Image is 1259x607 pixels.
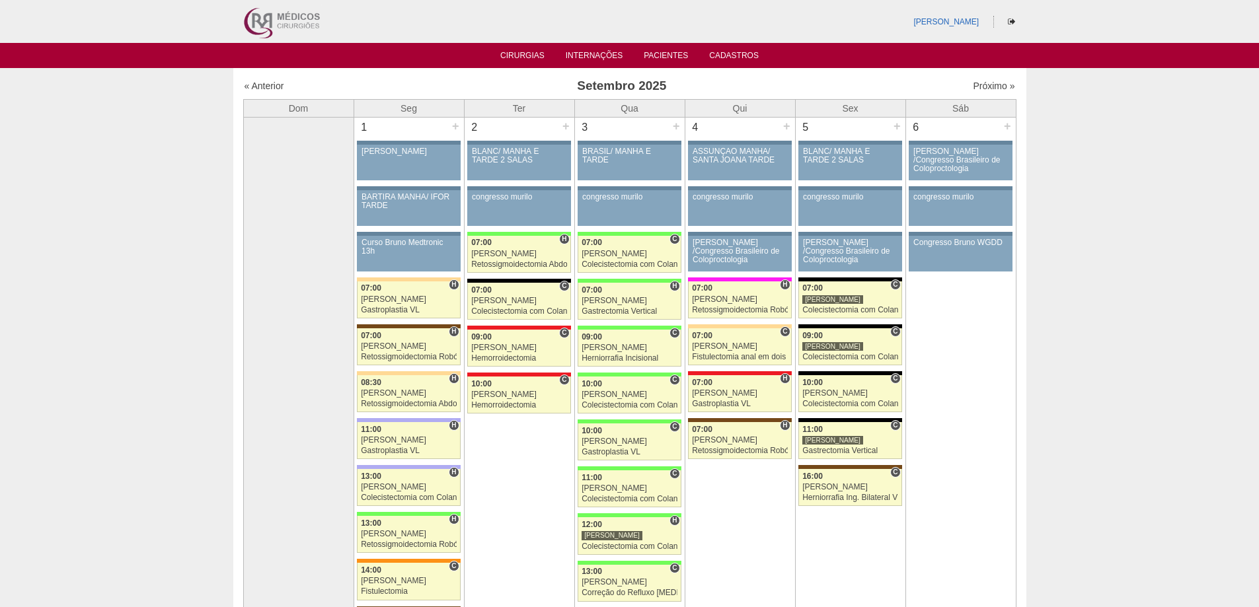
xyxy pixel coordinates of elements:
[582,578,677,587] div: [PERSON_NAME]
[802,435,863,445] div: [PERSON_NAME]
[692,331,712,340] span: 07:00
[464,99,574,117] th: Ter
[802,425,823,434] span: 11:00
[467,190,570,226] a: congresso murilo
[795,99,905,117] th: Sex
[802,493,898,502] div: Herniorrafia Ing. Bilateral VL
[578,186,681,190] div: Key: Aviso
[357,418,460,422] div: Key: Christóvão da Gama
[578,373,681,376] div: Key: Brasil
[582,567,602,576] span: 13:00
[798,236,901,271] a: [PERSON_NAME] /Congresso Brasileiro de Coloproctologia
[471,238,492,247] span: 07:00
[692,306,788,314] div: Retossigmoidectomia Robótica
[693,147,787,164] div: ASSUNÇÃO MANHÃ/ SANTA JOANA TARDE
[802,331,823,340] span: 09:00
[361,446,457,455] div: Gastroplastia VL
[559,281,569,291] span: Consultório
[357,328,460,365] a: H 07:00 [PERSON_NAME] Retossigmoidectomia Robótica
[798,422,901,459] a: C 11:00 [PERSON_NAME] Gastrectomia Vertical
[574,99,685,117] th: Qua
[582,426,602,435] span: 10:00
[578,236,681,273] a: C 07:00 [PERSON_NAME] Colecistectomia com Colangiografia VL
[582,297,677,305] div: [PERSON_NAME]
[802,341,863,351] div: [PERSON_NAME]
[909,236,1012,271] a: Congresso Bruno WGDD
[669,328,679,338] span: Consultório
[692,436,788,445] div: [PERSON_NAME]
[890,373,900,384] span: Consultório
[688,422,791,459] a: H 07:00 [PERSON_NAME] Retossigmoidectomia Robótica
[361,400,457,408] div: Retossigmoidectomia Abdominal VL
[471,260,567,269] div: Retossigmoidectomia Abdominal VL
[798,281,901,318] a: C 07:00 [PERSON_NAME] Colecistectomia com Colangiografia VL
[798,371,901,375] div: Key: Blanc
[909,232,1012,236] div: Key: Aviso
[909,186,1012,190] div: Key: Aviso
[892,118,903,135] div: +
[354,118,375,137] div: 1
[1002,118,1013,135] div: +
[669,234,679,244] span: Consultório
[688,418,791,422] div: Key: Santa Joana
[798,145,901,180] a: BLANC/ MANHÃ E TARDE 2 SALAS
[798,324,901,328] div: Key: Blanc
[245,81,284,91] a: « Anterior
[361,378,381,387] span: 08:30
[449,279,459,290] span: Hospital
[467,186,570,190] div: Key: Aviso
[973,81,1014,91] a: Próximo »
[578,423,681,460] a: C 10:00 [PERSON_NAME] Gastroplastia VL
[467,376,570,413] a: C 10:00 [PERSON_NAME] Hemorroidectomia
[467,279,570,283] div: Key: Blanc
[692,446,788,455] div: Retossigmoidectomia Robótica
[449,326,459,337] span: Hospital
[685,99,795,117] th: Qui
[798,375,901,412] a: C 10:00 [PERSON_NAME] Colecistectomia com Colangiografia VL
[582,495,677,503] div: Colecistectomia com Colangiografia VL
[467,373,570,376] div: Key: Assunção
[798,232,901,236] div: Key: Aviso
[688,190,791,226] a: congresso murilo
[582,448,677,456] div: Gastroplastia VL
[449,561,459,571] span: Consultório
[693,193,787,201] div: congresso murilo
[559,328,569,338] span: Consultório
[688,186,791,190] div: Key: Aviso
[803,147,897,164] div: BLANC/ MANHÃ E TARDE 2 SALAS
[798,277,901,281] div: Key: Blanc
[890,467,900,478] span: Consultório
[688,236,791,271] a: [PERSON_NAME] /Congresso Brasileiro de Coloproctologia
[582,332,602,341] span: 09:00
[913,147,1008,174] div: [PERSON_NAME] /Congresso Brasileiro de Coloproctologia
[361,587,457,596] div: Fistulectomia
[361,342,457,351] div: [PERSON_NAME]
[780,420,790,431] span: Hospital
[582,354,677,363] div: Herniorrafia Incisional
[560,118,572,135] div: +
[906,118,927,137] div: 6
[669,281,679,291] span: Hospital
[913,193,1008,201] div: congresso murilo
[471,379,492,388] span: 10:00
[582,484,677,493] div: [PERSON_NAME]
[798,328,901,365] a: C 09:00 [PERSON_NAME] Colecistectomia com Colangiografia VL
[802,389,898,398] div: [PERSON_NAME]
[357,277,460,281] div: Key: Bartira
[449,514,459,524] span: Hospital
[467,232,570,236] div: Key: Brasil
[467,236,570,273] a: H 07:00 [PERSON_NAME] Retossigmoidectomia Abdominal VL
[357,375,460,412] a: H 08:30 [PERSON_NAME] Retossigmoidectomia Abdominal VL
[361,472,381,481] span: 13:00
[692,353,788,361] div: Fistulectomia anal em dois tempos
[361,483,457,491] div: [PERSON_NAME]
[582,401,677,410] div: Colecistectomia com Colangiografia VL
[578,141,681,145] div: Key: Aviso
[357,465,460,469] div: Key: Christóvão da Gama
[429,77,814,96] h3: Setembro 2025
[798,190,901,226] a: congresso murilo
[803,193,897,201] div: congresso murilo
[913,17,979,26] a: [PERSON_NAME]
[644,51,688,64] a: Pacientes
[449,373,459,384] span: Hospital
